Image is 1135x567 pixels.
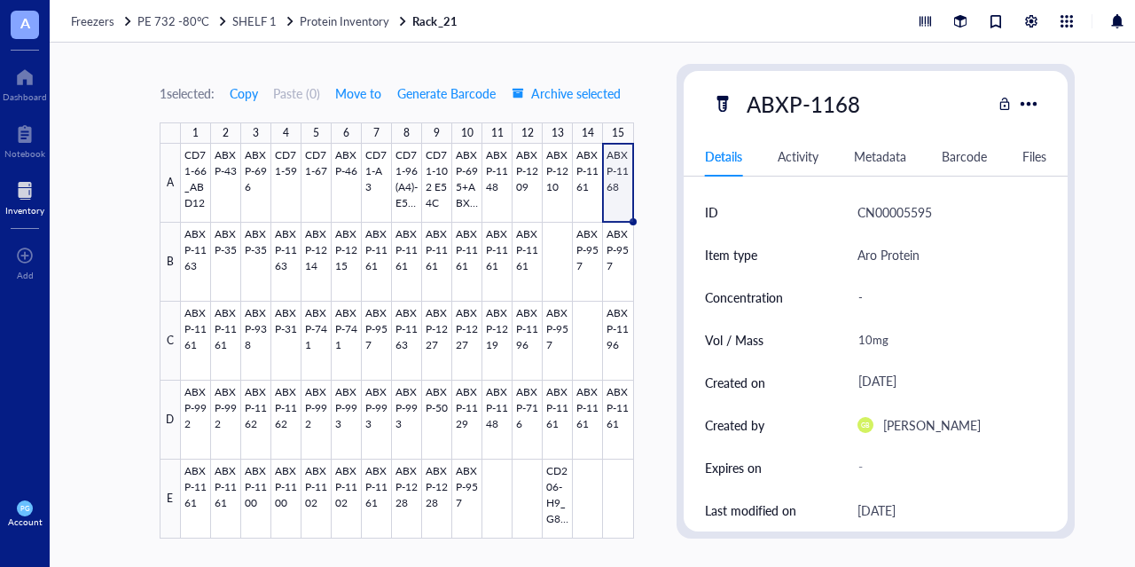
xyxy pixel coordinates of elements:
span: Archive selected [512,86,621,100]
div: 12 [521,122,534,144]
a: SHELF 1Protein Inventory [232,13,409,29]
div: Inventory [5,205,44,216]
div: 13 [552,122,564,144]
div: Created by [705,415,764,435]
div: Concentration [705,287,783,307]
div: B [160,223,181,302]
button: Paste (0) [273,79,320,107]
div: 1 [192,122,199,144]
span: Freezers [71,12,114,29]
div: Aro Protein [857,244,920,265]
div: 6 [343,122,349,144]
div: 1 selected: [160,83,215,103]
span: GB [861,421,869,429]
div: Item type [705,245,757,264]
div: 5 [313,122,319,144]
div: C [160,302,181,381]
div: [DATE] [857,500,896,521]
span: PG [20,504,29,512]
a: Notebook [4,120,45,159]
a: Rack_21 [412,13,460,29]
div: - [850,452,1040,484]
div: CN00005595 [857,201,932,223]
button: Copy [229,79,259,107]
div: 4 [283,122,289,144]
div: 8 [403,122,410,144]
div: 15 [612,122,624,144]
span: Copy [230,86,258,100]
div: Vol / Mass [705,330,763,350]
span: SHELF 1 [232,12,277,29]
div: 14 [582,122,594,144]
div: Dashboard [3,91,47,102]
div: Created on [705,373,765,392]
span: Protein Inventory [300,12,389,29]
span: PE 732 -80°C [137,12,209,29]
div: Expires on [705,458,762,477]
div: 3 [253,122,259,144]
a: PE 732 -80°C [137,13,229,29]
div: 10mg [850,321,1040,358]
div: D [160,381,181,460]
div: - [850,279,1040,316]
button: Move to [334,79,382,107]
div: [DATE] [850,366,1040,398]
div: Barcode [942,146,987,166]
div: Add [17,270,34,280]
div: ID [705,202,718,222]
div: Metadata [854,146,906,166]
a: Inventory [5,177,44,216]
div: 10 [461,122,474,144]
div: 11 [491,122,504,144]
div: Details [705,146,742,166]
span: A [20,12,30,34]
a: Dashboard [3,63,47,102]
span: Move to [335,86,381,100]
div: A [160,144,181,223]
div: [PERSON_NAME] [883,414,981,436]
div: 9 [434,122,440,144]
div: Last modified on [705,500,796,520]
div: 2 [223,122,229,144]
span: Generate Barcode [397,86,496,100]
button: Generate Barcode [396,79,497,107]
div: Notebook [4,148,45,159]
div: Files [1022,146,1046,166]
div: E [160,460,181,539]
div: ABXP-1168 [739,85,868,122]
button: Archive selected [511,79,622,107]
div: Account [8,516,43,527]
div: Activity [778,146,818,166]
a: Freezers [71,13,134,29]
div: 7 [373,122,380,144]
